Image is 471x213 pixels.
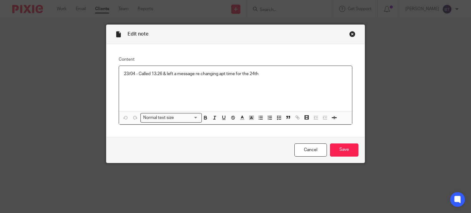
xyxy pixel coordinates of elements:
input: Search for option [176,115,198,121]
input: Save [330,143,358,157]
span: Edit note [128,32,148,36]
span: Normal text size [142,115,175,121]
a: Cancel [294,143,327,157]
div: Close this dialog window [349,31,355,37]
div: Search for option [140,113,202,123]
p: 23/04 - Called 13.26 & left a message re changing apt time for the 24th [124,71,347,77]
label: Content [119,56,353,63]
